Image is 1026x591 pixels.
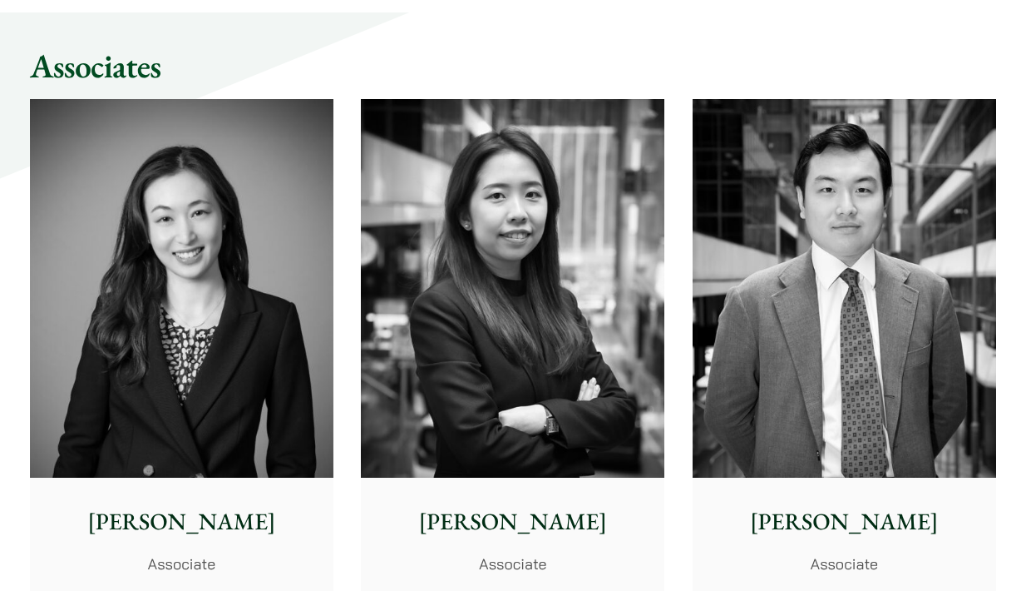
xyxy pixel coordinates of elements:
[706,504,983,539] p: [PERSON_NAME]
[43,504,320,539] p: [PERSON_NAME]
[374,504,651,539] p: [PERSON_NAME]
[30,46,996,86] h2: Associates
[374,553,651,575] p: Associate
[706,553,983,575] p: Associate
[43,553,320,575] p: Associate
